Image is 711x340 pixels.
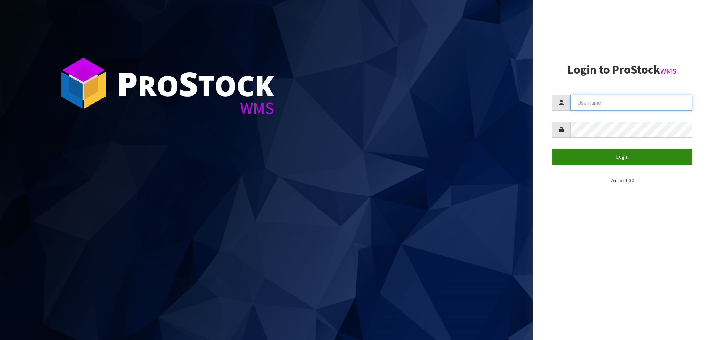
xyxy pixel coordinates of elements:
div: ro tock [117,67,274,100]
input: Username [570,95,692,111]
img: ProStock Cube [56,55,111,111]
button: Login [552,149,692,165]
span: P [117,61,138,106]
div: WMS [117,100,274,117]
span: S [179,61,198,106]
small: Version 1.0.0 [611,178,634,183]
small: WMS [660,66,677,76]
h2: Login to ProStock [552,63,692,76]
